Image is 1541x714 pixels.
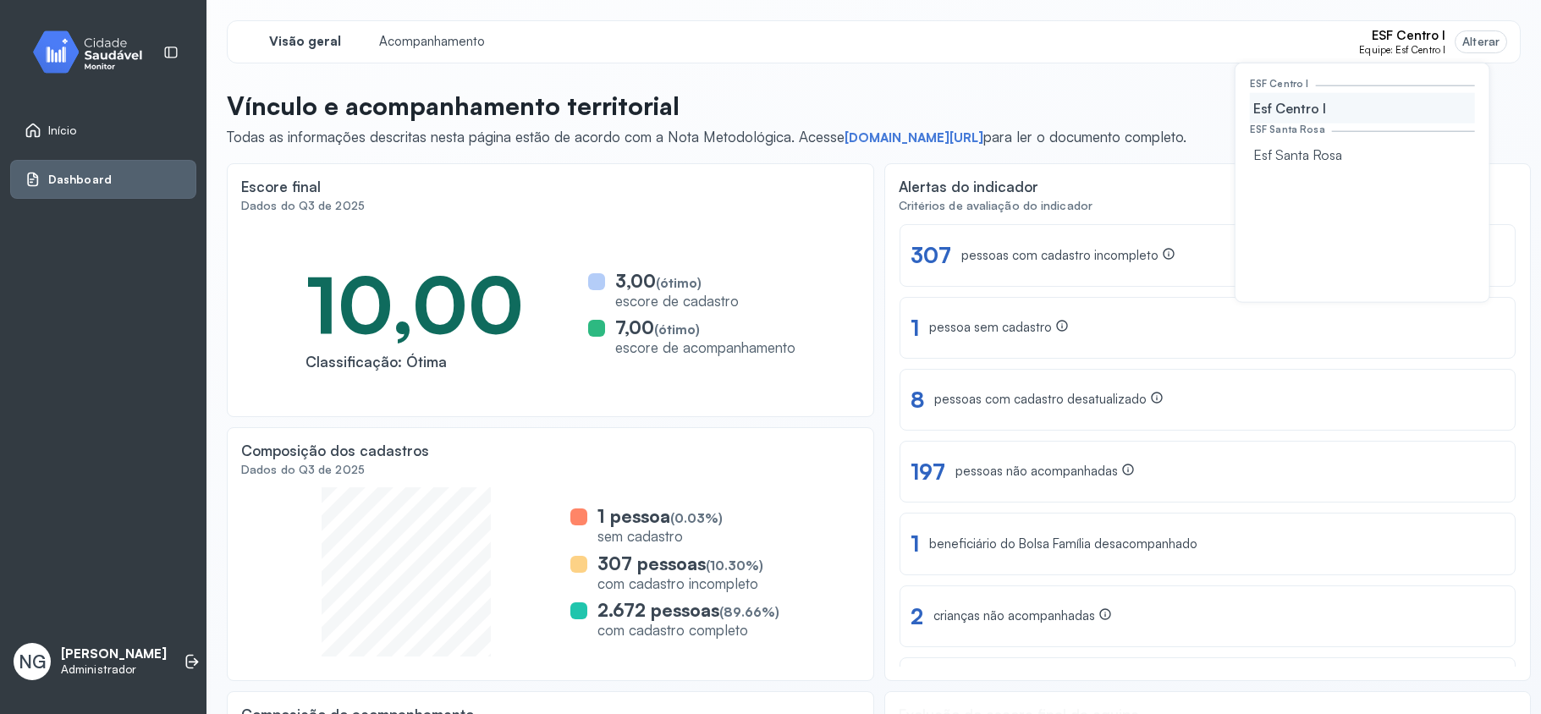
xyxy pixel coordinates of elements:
[1250,139,1475,169] div: Esf Santa Rosa
[241,199,860,213] div: Dados do Q3 de 2025
[934,391,1164,409] div: pessoas com cadastro desatualizado
[25,171,182,188] a: Dashboard
[597,621,779,639] div: com cadastro completo
[1250,124,1325,135] div: ESF Santa Rosa
[719,604,779,620] span: (89.66%)
[615,292,739,310] div: escore de cadastro
[654,321,700,338] span: (ótimo)
[955,463,1135,481] div: pessoas não acompanhadas
[227,128,1186,146] span: Todas as informações descritas nesta página estão de acordo com a Nota Metodológica. Acesse para ...
[269,34,341,50] span: Visão geral
[961,247,1175,265] div: pessoas com cadastro incompleto
[597,527,723,545] div: sem cadastro
[911,530,919,557] div: 1
[305,255,524,353] div: 10,00
[615,338,795,356] div: escore de acompanhamento
[706,557,763,574] span: (10.30%)
[615,316,795,338] div: 7,00
[1372,28,1445,44] span: ESF Centro I
[597,599,779,621] div: 2.672 pessoas
[911,315,919,341] div: 1
[305,353,524,371] div: Classificação: Ótima
[899,178,1038,195] div: Alertas do indicador
[670,510,723,526] span: (0.03%)
[1250,78,1309,90] div: ESF Centro I
[929,319,1069,337] div: pessoa sem cadastro
[597,552,763,574] div: 307 pessoas
[241,178,321,195] div: Escore final
[899,199,1517,213] div: Critérios de avaliação do indicador
[48,124,77,138] span: Início
[18,27,170,77] img: monitor.svg
[1462,35,1500,49] div: Alterar
[597,505,723,527] div: 1 pessoa
[1250,93,1475,124] div: Esf Centro I
[597,574,763,592] div: com cadastro incompleto
[19,651,46,673] span: NG
[656,275,702,291] span: (ótimo)
[845,129,983,146] a: [DOMAIN_NAME][URL]
[379,34,485,50] span: Acompanhamento
[929,536,1197,552] div: beneficiário do Bolsa Família desacompanhado
[911,603,923,629] div: 2
[48,173,112,187] span: Dashboard
[1359,44,1445,56] span: Equipe: Esf Centro I
[61,646,167,662] p: [PERSON_NAME]
[241,442,429,459] div: Composição dos cadastros
[911,387,924,413] div: 8
[61,662,167,677] p: Administrador
[25,122,182,139] a: Início
[241,463,860,477] div: Dados do Q3 de 2025
[911,459,945,485] div: 197
[615,270,739,292] div: 3,00
[227,91,1186,121] p: Vínculo e acompanhamento territorial
[911,242,951,268] div: 307
[933,607,1112,625] div: crianças não acompanhadas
